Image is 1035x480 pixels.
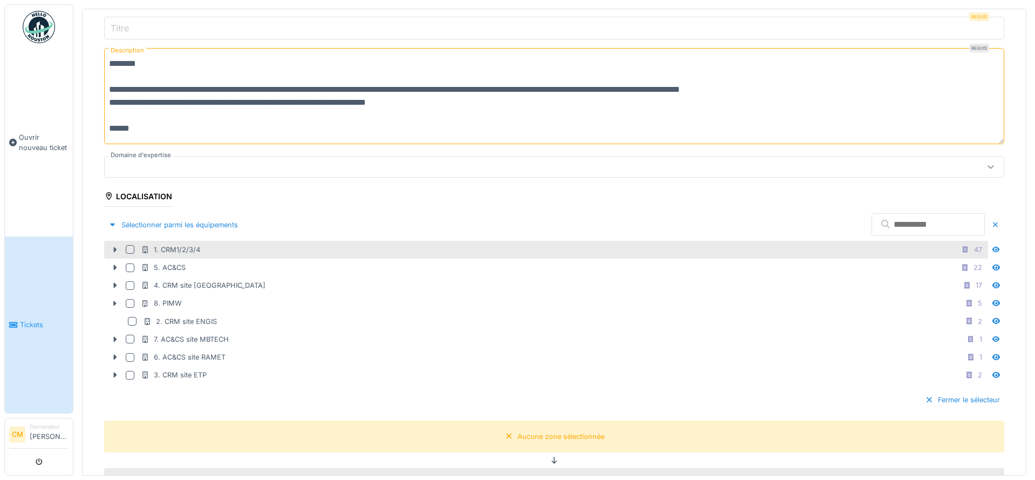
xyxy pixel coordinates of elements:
[108,44,146,57] label: Description
[969,44,989,52] div: Requis
[104,188,172,207] div: Localisation
[969,12,989,21] div: Requis
[20,320,69,330] span: Tickets
[141,334,229,344] div: 7. AC&CS site MBTECH
[9,427,25,443] li: CM
[19,132,69,153] span: Ouvrir nouveau ticket
[978,316,982,327] div: 2
[976,280,982,290] div: 17
[141,298,182,308] div: 8. PIMW
[141,370,207,380] div: 3. CRM site ETP
[979,352,982,362] div: 1
[517,431,604,442] div: Aucune zone sélectionnée
[141,262,186,273] div: 5. AC&CS
[108,22,131,35] label: Titre
[9,423,69,449] a: CM Demandeur[PERSON_NAME]
[5,49,73,236] a: Ouvrir nouveau ticket
[23,11,55,43] img: Badge_color-CXgf-gQk.svg
[141,245,200,255] div: 1. CRM1/2/3/4
[978,298,982,308] div: 5
[141,352,226,362] div: 6. AC&CS site RAMET
[104,218,242,232] div: Sélectionner parmi les équipements
[973,262,982,273] div: 22
[30,423,69,431] div: Demandeur
[108,151,173,160] label: Domaine d'expertise
[30,423,69,446] li: [PERSON_NAME]
[143,316,217,327] div: 2. CRM site ENGIS
[979,334,982,344] div: 1
[5,236,73,414] a: Tickets
[921,393,1004,407] div: Fermer le sélecteur
[974,245,982,255] div: 47
[141,280,265,290] div: 4. CRM site [GEOGRAPHIC_DATA]
[978,370,982,380] div: 2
